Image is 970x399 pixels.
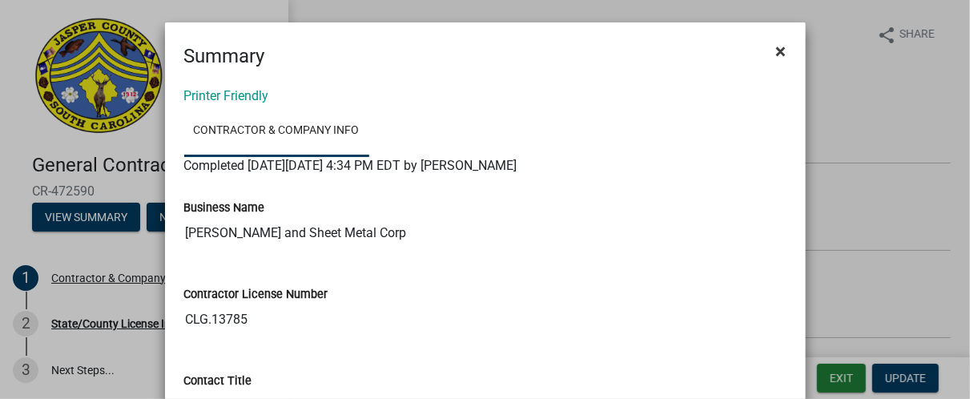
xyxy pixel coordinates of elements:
label: Contact Title [184,376,252,387]
a: Contractor & Company Info [184,106,369,157]
button: Close [763,29,799,74]
a: Printer Friendly [184,88,269,103]
label: Business Name [184,203,265,214]
h4: Summary [184,42,265,71]
span: Completed [DATE][DATE] 4:34 PM EDT by [PERSON_NAME] [184,158,517,173]
span: × [776,40,787,62]
label: Contractor License Number [184,289,328,300]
